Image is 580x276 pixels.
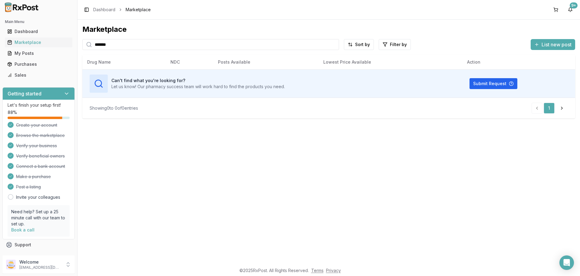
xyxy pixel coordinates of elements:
[7,39,70,45] div: Marketplace
[2,70,75,80] button: Sales
[5,70,72,81] a: Sales
[8,90,41,97] h3: Getting started
[16,122,57,128] span: Create your account
[532,103,568,114] nav: pagination
[7,72,70,78] div: Sales
[213,55,318,69] th: Posts Available
[2,38,75,47] button: Marketplace
[6,260,16,269] img: User avatar
[470,78,517,89] button: Submit Request
[556,103,568,114] a: Go to next page
[8,109,17,115] span: 88 %
[82,55,166,69] th: Drug Name
[111,78,285,84] h3: Can't find what you're looking for?
[166,55,213,69] th: NDC
[5,48,72,59] a: My Posts
[16,174,51,180] span: Make a purchase
[8,102,70,108] p: Let's finish your setup first!
[93,7,151,13] nav: breadcrumb
[11,227,35,232] a: Book a call
[462,55,575,69] th: Action
[344,39,374,50] button: Sort by
[7,50,70,56] div: My Posts
[7,61,70,67] div: Purchases
[2,239,75,250] button: Support
[326,268,341,273] a: Privacy
[19,259,61,265] p: Welcome
[5,19,72,24] h2: Main Menu
[2,250,75,261] button: Feedback
[16,132,65,138] span: Browse the marketplace
[93,7,115,13] a: Dashboard
[111,84,285,90] p: Let us know! Our pharmacy success team will work hard to find the products you need.
[544,103,555,114] a: 1
[19,265,61,270] p: [EMAIL_ADDRESS][DOMAIN_NAME]
[16,194,60,200] a: Invite your colleagues
[559,255,574,270] div: Open Intercom Messenger
[82,25,575,34] div: Marketplace
[542,41,572,48] span: List new post
[16,143,57,149] span: Verify your business
[531,39,575,50] button: List new post
[5,26,72,37] a: Dashboard
[390,42,407,48] span: Filter by
[2,48,75,58] button: My Posts
[126,7,151,13] span: Marketplace
[2,2,41,12] img: RxPost Logo
[570,2,578,8] div: 9+
[565,5,575,15] button: 9+
[5,59,72,70] a: Purchases
[355,42,370,48] span: Sort by
[11,209,66,227] p: Need help? Set up a 25 minute call with our team to set up.
[16,153,65,159] span: Verify beneficial owners
[5,37,72,48] a: Marketplace
[16,184,41,190] span: Post a listing
[15,253,35,259] span: Feedback
[311,268,324,273] a: Terms
[2,27,75,36] button: Dashboard
[16,163,65,169] span: Connect a bank account
[531,42,575,48] a: List new post
[7,28,70,35] div: Dashboard
[90,105,138,111] div: Showing 0 to 0 of 0 entries
[318,55,462,69] th: Lowest Price Available
[379,39,411,50] button: Filter by
[2,59,75,69] button: Purchases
